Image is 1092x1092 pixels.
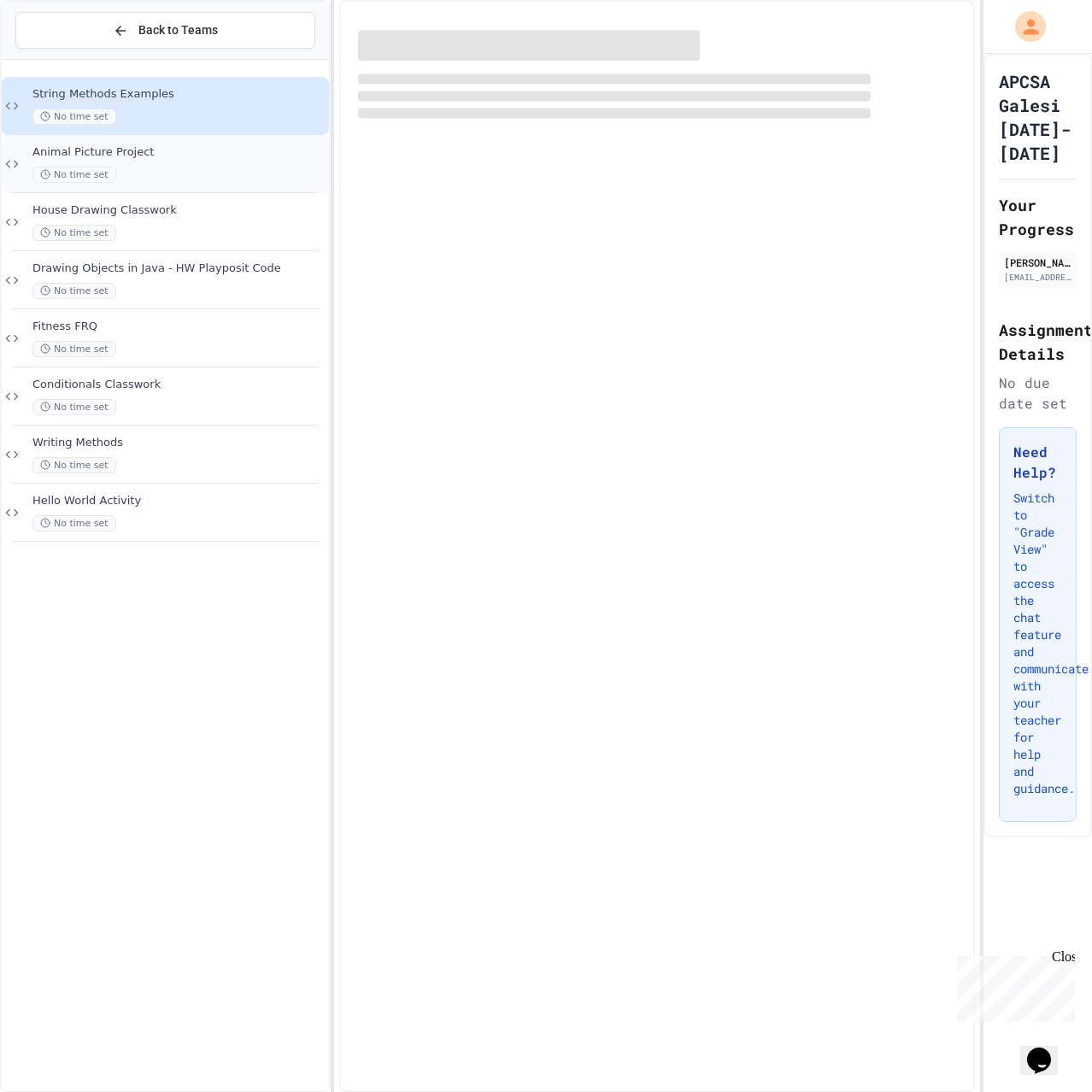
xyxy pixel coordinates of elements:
[7,7,118,109] div: Chat with us now!Close
[32,436,326,450] span: Writing Methods
[32,261,326,276] span: Drawing Objects in Java - HW Playposit Code
[32,109,116,125] span: No time set
[1020,1024,1075,1075] iframe: chat widget
[950,949,1075,1022] iframe: chat widget
[32,515,116,531] span: No time set
[32,494,326,508] span: Hello World Activity
[32,320,326,334] span: Fitness FRQ
[32,283,116,299] span: No time set
[138,21,218,39] span: Back to Teams
[32,167,116,183] span: No time set
[1013,490,1062,797] p: Switch to "Grade View" to access the chat feature and communicate with your teacher for help and ...
[32,203,326,218] span: House Drawing Classwork
[999,69,1077,165] h1: APCSA Galesi [DATE]-[DATE]
[32,145,326,160] span: Animal Picture Project
[32,87,326,102] span: String Methods Examples
[32,378,326,392] span: Conditionals Classwork
[1004,271,1071,284] div: [EMAIL_ADDRESS][DOMAIN_NAME]
[999,318,1077,366] h2: Assignment Details
[32,399,116,415] span: No time set
[1004,255,1071,270] div: [PERSON_NAME]
[997,7,1050,46] div: My Account
[32,225,116,241] span: No time set
[999,193,1077,241] h2: Your Progress
[32,457,116,473] span: No time set
[32,341,116,357] span: No time set
[15,12,315,49] button: Back to Teams
[1013,442,1062,483] h3: Need Help?
[999,373,1077,414] div: No due date set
